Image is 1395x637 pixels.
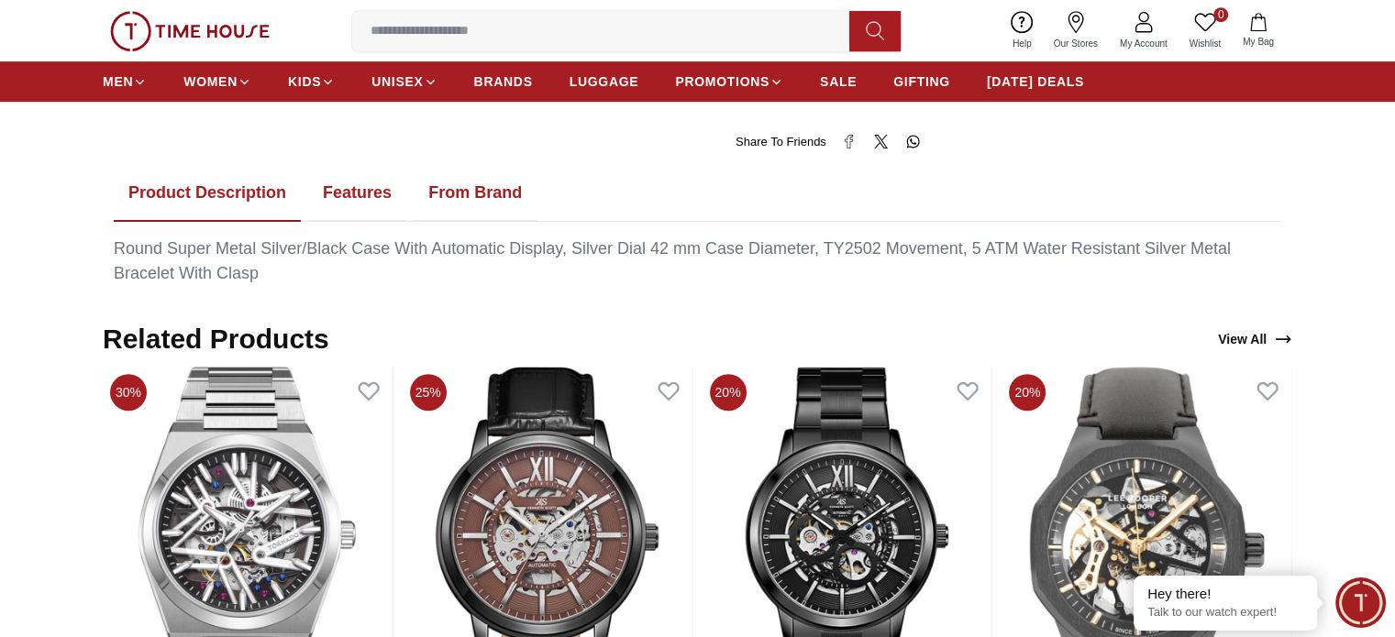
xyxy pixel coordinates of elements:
span: WOMEN [183,72,238,91]
span: MEN [103,72,133,91]
a: BRANDS [474,65,533,98]
a: PROMOTIONS [675,65,783,98]
a: KIDS [288,65,335,98]
div: Chat Widget [1335,577,1386,628]
a: LUGGAGE [570,65,639,98]
a: UNISEX [371,65,437,98]
span: Wishlist [1182,37,1228,50]
a: Our Stores [1043,7,1109,54]
span: 20% [1009,374,1046,411]
p: Talk to our watch expert! [1147,605,1303,621]
span: 20% [710,374,747,411]
a: 0Wishlist [1179,7,1232,54]
span: My Account [1113,37,1175,50]
button: My Bag [1232,9,1285,52]
a: WOMEN [183,65,251,98]
img: ... [110,11,270,51]
span: Help [1005,37,1039,50]
div: View All [1218,330,1292,348]
span: KIDS [288,72,321,91]
a: [DATE] DEALS [987,65,1084,98]
button: Product Description [114,165,301,222]
span: PROMOTIONS [675,72,769,91]
a: GIFTING [893,65,950,98]
h2: Related Products [103,323,329,356]
span: Our Stores [1046,37,1105,50]
div: Hey there! [1147,585,1303,603]
button: From Brand [414,165,537,222]
span: LUGGAGE [570,72,639,91]
span: 30% [110,374,147,411]
span: My Bag [1235,35,1281,49]
span: GIFTING [893,72,950,91]
a: MEN [103,65,147,98]
div: Round Super Metal Silver/Black Case With Automatic Display, Silver Dial 42 mm Case Diameter, TY25... [114,236,1281,286]
a: View All [1214,326,1296,352]
span: BRANDS [474,72,533,91]
span: SALE [820,72,857,91]
span: UNISEX [371,72,423,91]
span: [DATE] DEALS [987,72,1084,91]
span: Share To Friends [736,133,826,151]
a: SALE [820,65,857,98]
span: 25% [410,374,447,411]
button: Features [308,165,406,222]
a: Help [1002,7,1043,54]
span: 0 [1213,7,1228,22]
